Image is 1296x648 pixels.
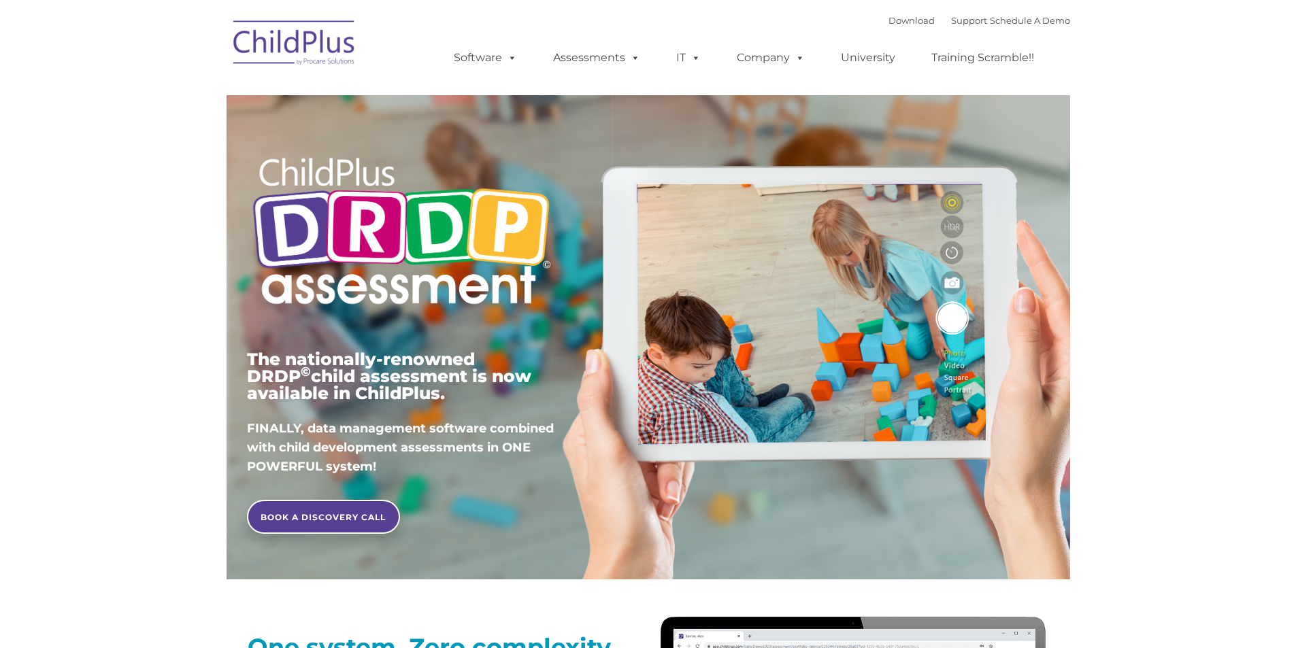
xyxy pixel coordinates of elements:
[827,44,909,71] a: University
[888,15,935,26] a: Download
[227,11,363,79] img: ChildPlus by Procare Solutions
[247,349,531,403] span: The nationally-renowned DRDP child assessment is now available in ChildPlus.
[247,421,554,474] span: FINALLY, data management software combined with child development assessments in ONE POWERFUL sys...
[951,15,987,26] a: Support
[888,15,1070,26] font: |
[918,44,1048,71] a: Training Scramble!!
[301,364,311,379] sup: ©
[990,15,1070,26] a: Schedule A Demo
[440,44,531,71] a: Software
[663,44,714,71] a: IT
[247,139,556,327] img: Copyright - DRDP Logo Light
[247,500,400,534] a: BOOK A DISCOVERY CALL
[723,44,818,71] a: Company
[539,44,654,71] a: Assessments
